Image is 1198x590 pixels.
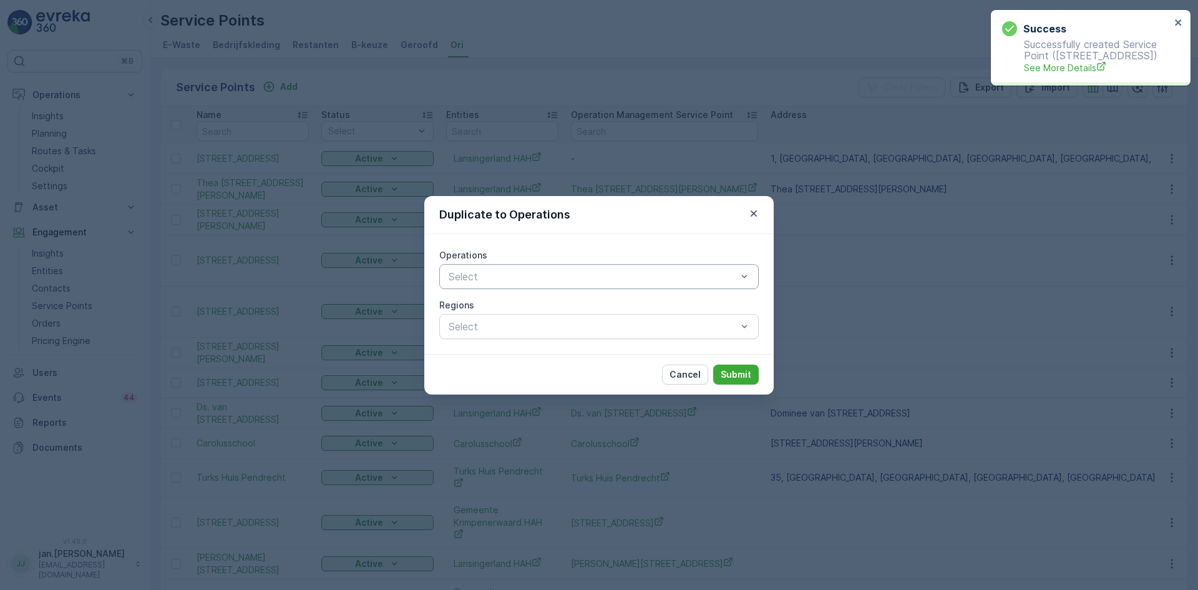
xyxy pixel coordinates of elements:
[662,365,708,385] button: Cancel
[449,319,737,334] p: Select
[1023,21,1066,36] h3: Success
[670,368,701,381] p: Cancel
[449,269,737,284] p: Select
[721,368,751,381] p: Submit
[713,365,759,385] button: Submit
[439,206,570,224] p: Duplicate to Operations
[439,300,474,310] label: Regions
[1174,17,1183,29] button: close
[1002,39,1171,74] p: Successfully created Service Point ([STREET_ADDRESS])
[439,250,487,260] label: Operations
[1024,61,1171,74] a: See More Details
